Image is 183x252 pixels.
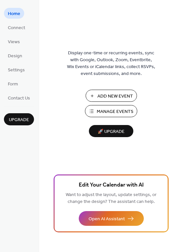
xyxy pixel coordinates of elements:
[4,36,24,47] a: Views
[8,67,25,74] span: Settings
[4,113,34,125] button: Upgrade
[4,78,22,89] a: Form
[97,108,133,115] span: Manage Events
[89,216,125,223] span: Open AI Assistant
[89,125,133,137] button: 🚀 Upgrade
[79,181,144,190] span: Edit Your Calendar with AI
[4,64,29,75] a: Settings
[4,50,26,61] a: Design
[97,93,133,100] span: Add New Event
[8,10,20,17] span: Home
[8,25,25,31] span: Connect
[9,117,29,123] span: Upgrade
[86,90,137,102] button: Add New Event
[4,8,24,19] a: Home
[4,92,34,103] a: Contact Us
[4,22,29,33] a: Connect
[85,105,137,117] button: Manage Events
[93,127,129,136] span: 🚀 Upgrade
[8,53,22,60] span: Design
[67,50,155,77] span: Display one-time or recurring events, sync with Google, Outlook, Zoom, Eventbrite, Wix Events or ...
[79,211,144,226] button: Open AI Assistant
[66,190,157,206] span: Want to adjust the layout, update settings, or change the design? The assistant can help.
[8,39,20,45] span: Views
[8,81,18,88] span: Form
[8,95,30,102] span: Contact Us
